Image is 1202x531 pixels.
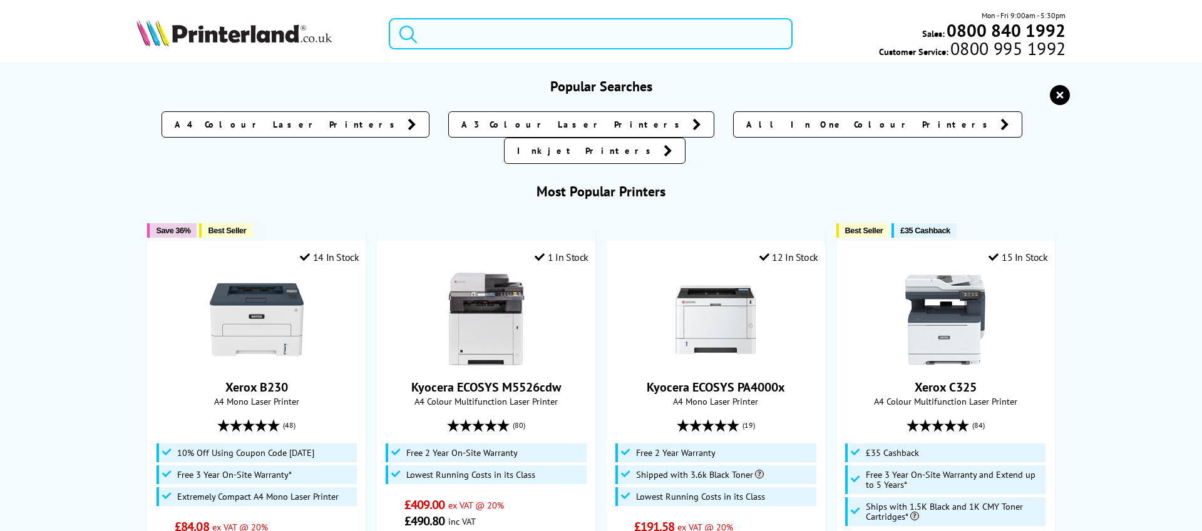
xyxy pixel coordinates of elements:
[948,43,1066,54] span: 0800 995 1992
[384,395,588,407] span: A4 Colour Multifunction Laser Printer
[448,499,504,511] span: ex VAT @ 20%
[199,223,252,238] button: Best Seller
[406,470,535,480] span: Lowest Running Costs in its Class
[147,223,197,238] button: Save 36%
[439,273,533,367] img: Kyocera ECOSYS M5526cdw
[922,28,945,39] span: Sales:
[535,251,588,263] div: 1 In Stock
[733,111,1022,138] a: All In One Colour Printers
[614,395,818,407] span: A4 Mono Laser Printer
[915,379,977,395] a: Xerox C325
[177,470,292,480] span: Free 3 Year On-Site Warranty*
[843,395,1048,407] span: A4 Colour Multifunction Laser Printer
[836,223,890,238] button: Best Seller
[636,448,716,458] span: Free 2 Year Warranty
[982,9,1066,21] span: Mon - Fri 9:00am - 5:30pm
[945,24,1066,36] a: 0800 840 1992
[208,226,246,235] span: Best Seller
[845,226,883,235] span: Best Seller
[154,395,359,407] span: A4 Mono Laser Printer
[900,226,950,235] span: £35 Cashback
[389,18,793,49] input: Search product or brand
[136,78,1066,95] h3: Popular Searches
[989,251,1047,263] div: 15 In Stock
[411,379,561,395] a: Kyocera ECOSYS M5526cdw
[136,19,332,46] img: Printerland Logo
[636,470,764,480] span: Shipped with 3.6k Black Toner
[406,448,518,458] span: Free 2 Year On-Site Warranty
[210,357,304,369] a: Xerox B230
[866,470,1042,490] span: Free 3 Year On-Site Warranty and Extend up to 5 Years*
[177,448,314,458] span: 10% Off Using Coupon Code [DATE]
[513,413,525,437] span: (80)
[947,19,1066,42] b: 0800 840 1992
[669,273,763,367] img: Kyocera ECOSYS PA4000x
[300,251,359,263] div: 14 In Stock
[162,111,429,138] a: A4 Colour Laser Printers
[891,223,956,238] button: £35 Cashback
[972,413,985,437] span: (84)
[448,515,476,527] span: inc VAT
[647,379,785,395] a: Kyocera ECOSYS PA4000x
[177,492,339,502] span: Extremely Compact A4 Mono Laser Printer
[866,502,1042,522] span: Ships with 1.5K Black and 1K CMY Toner Cartridges*
[283,413,295,437] span: (48)
[866,448,919,458] span: £35 Cashback
[879,43,1066,58] span: Customer Service:
[669,357,763,369] a: Kyocera ECOSYS PA4000x
[225,379,288,395] a: Xerox B230
[136,183,1066,200] h3: Most Popular Printers
[898,273,992,367] img: Xerox C325
[461,118,686,131] span: A3 Colour Laser Printers
[210,273,304,367] img: Xerox B230
[746,118,994,131] span: All In One Colour Printers
[175,118,401,131] span: A4 Colour Laser Printers
[898,357,992,369] a: Xerox C325
[439,357,533,369] a: Kyocera ECOSYS M5526cdw
[448,111,714,138] a: A3 Colour Laser Printers
[404,513,445,529] span: £490.80
[504,138,686,164] a: Inkjet Printers
[636,492,765,502] span: Lowest Running Costs in its Class
[759,251,818,263] div: 12 In Stock
[156,226,190,235] span: Save 36%
[742,413,755,437] span: (19)
[404,497,445,513] span: £409.00
[136,19,373,49] a: Printerland Logo
[517,144,657,157] span: Inkjet Printers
